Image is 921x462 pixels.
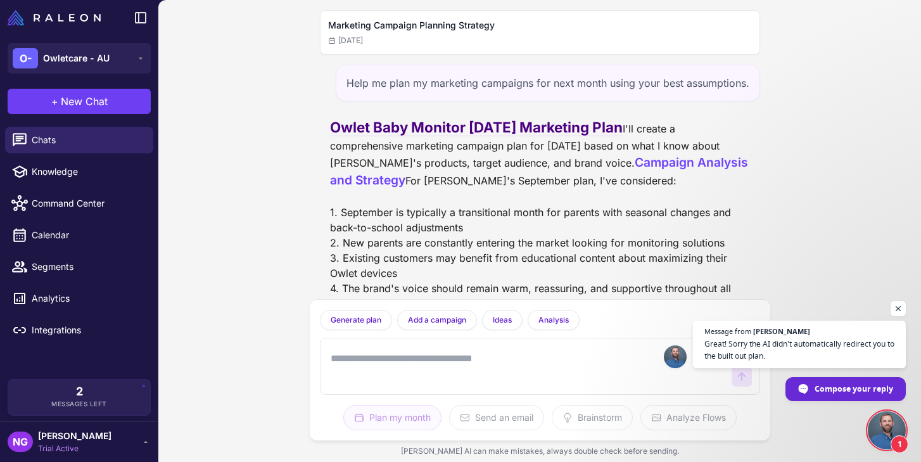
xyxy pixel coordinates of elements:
span: Owletcare - AU [43,51,110,65]
span: 2 [76,386,83,397]
span: [DATE] [328,35,363,46]
div: Help me plan my marketing campaigns for next month using your best assumptions. [336,65,760,101]
span: Ideas [493,314,512,326]
span: New Chat [61,94,108,109]
span: Trial Active [38,443,111,454]
button: Send an email [449,405,544,430]
span: Compose your reply [815,378,893,400]
a: Chats [5,127,153,153]
button: Analyze Flows [640,405,737,430]
span: 1 [891,435,908,453]
span: Messages Left [51,399,107,409]
button: Ideas [482,310,523,330]
div: I'll create a comprehensive marketing campaign plan for [DATE] based on what I know about [PERSON... [330,117,750,342]
a: Command Center [5,190,153,217]
span: Analysis [538,314,569,326]
h2: Marketing Campaign Planning Strategy [328,18,752,32]
button: Plan my month [343,405,441,430]
span: Owlet Baby Monitor [DATE] Marketing Plan [330,119,623,136]
span: [PERSON_NAME] [38,429,111,443]
div: O- [13,48,38,68]
span: Chats [32,133,143,147]
span: Calendar [32,228,143,242]
span: + [51,94,58,109]
button: Generate plan [320,310,392,330]
span: Generate plan [331,314,381,326]
a: Open chat [868,411,906,449]
button: +New Chat [8,89,151,114]
span: Integrations [32,323,143,337]
span: Add a campaign [408,314,466,326]
a: Segments [5,253,153,280]
a: Integrations [5,317,153,343]
div: NG [8,432,33,452]
span: [PERSON_NAME] [753,328,810,335]
span: Analytics [32,292,143,305]
button: Add a campaign [397,310,477,330]
img: Raleon Logo [8,10,101,25]
span: Message from [704,328,751,335]
button: O-Owletcare - AU [8,43,151,74]
a: Knowledge [5,158,153,185]
a: Calendar [5,222,153,248]
div: [PERSON_NAME] AI can make mistakes, always double check before sending. [310,440,770,462]
span: Command Center [32,196,143,210]
span: Great! Sorry the AI didn't automatically redirect you to the built out plan. [704,338,894,362]
span: Knowledge [32,165,143,179]
span: Segments [32,260,143,274]
button: Analysis [528,310,580,330]
a: Analytics [5,285,153,312]
button: Brainstorm [552,405,633,430]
